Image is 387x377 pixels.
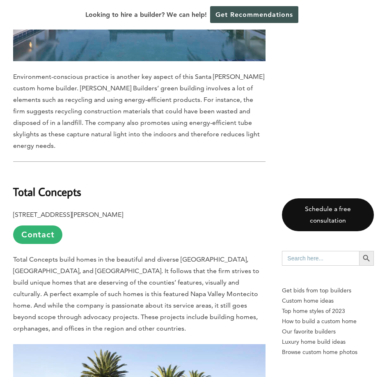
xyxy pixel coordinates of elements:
span: Total Concepts build homes in the beautiful and diverse [GEOGRAPHIC_DATA], [GEOGRAPHIC_DATA], and... [13,255,259,332]
input: Search here... [282,251,359,266]
a: How to build a custom home [282,316,374,326]
span: Environment-conscious practice is another key aspect of this Santa [PERSON_NAME] custom home buil... [13,73,264,149]
b: [STREET_ADDRESS][PERSON_NAME] [13,211,123,218]
a: Schedule a free consultation [282,198,374,231]
a: Custom home ideas [282,296,374,306]
a: Contact [13,225,62,244]
a: Get Recommendations [210,6,298,23]
a: Browse custom home photos [282,347,374,357]
a: Top home styles of 2023 [282,306,374,316]
b: Total Concepts [13,184,81,199]
p: Get bids from top builders [282,285,374,296]
svg: Search [362,254,371,263]
a: Our favorite builders [282,326,374,337]
a: Luxury home build ideas [282,337,374,347]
